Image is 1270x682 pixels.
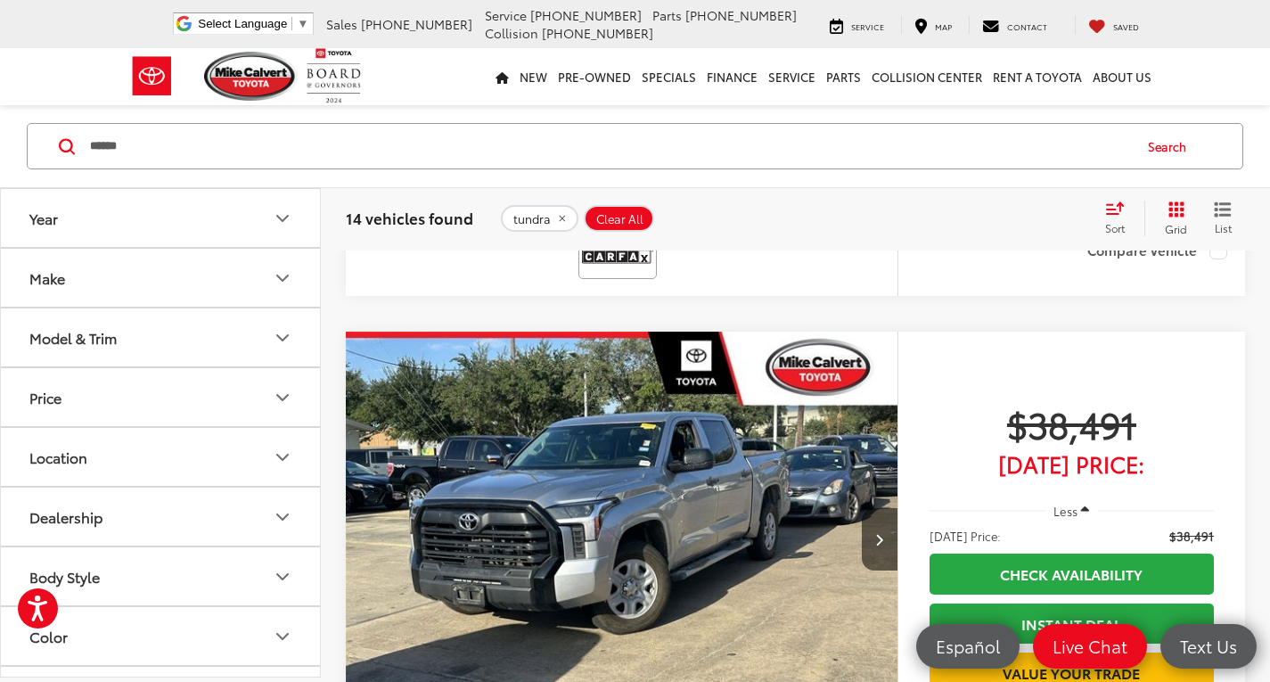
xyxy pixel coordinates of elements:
[29,448,87,465] div: Location
[346,207,473,228] span: 14 vehicles found
[1200,201,1245,236] button: List View
[326,15,357,33] span: Sales
[1033,624,1147,669] a: Live Chat
[513,211,551,226] span: tundra
[542,24,653,42] span: [PHONE_NUMBER]
[1,607,322,665] button: ColorColor
[930,401,1214,446] span: $38,491
[1,488,322,546] button: DealershipDealership
[1105,220,1125,235] span: Sort
[272,208,293,229] div: Year
[29,269,65,286] div: Make
[987,48,1087,105] a: Rent a Toyota
[930,455,1214,472] span: [DATE] Price:
[1,547,322,605] button: Body StyleBody Style
[1087,48,1157,105] a: About Us
[685,6,797,24] span: [PHONE_NUMBER]
[930,604,1214,644] a: Instant Deal
[596,211,643,226] span: Clear All
[1113,21,1139,32] span: Saved
[930,527,1001,545] span: [DATE] Price:
[553,48,636,105] a: Pre-Owned
[198,17,308,30] a: Select Language​
[901,16,965,34] a: Map
[530,6,642,24] span: [PHONE_NUMBER]
[29,210,58,226] div: Year
[119,47,185,105] img: Toyota
[1045,495,1099,527] button: Less
[272,626,293,647] div: Color
[361,15,472,33] span: [PHONE_NUMBER]
[1075,16,1152,34] a: My Saved Vehicles
[1144,201,1200,236] button: Grid View
[272,447,293,468] div: Location
[927,635,1009,657] span: Español
[1044,635,1136,657] span: Live Chat
[29,329,117,346] div: Model & Trim
[1214,220,1232,235] span: List
[1169,527,1214,545] span: $38,491
[29,508,102,525] div: Dealership
[636,48,701,105] a: Specials
[1,308,322,366] button: Model & TrimModel & Trim
[490,48,514,105] a: Home
[485,24,538,42] span: Collision
[821,48,866,105] a: Parts
[1,249,322,307] button: MakeMake
[88,125,1131,168] input: Search by Make, Model, or Keyword
[291,17,292,30] span: ​
[1,428,322,486] button: LocationLocation
[514,48,553,105] a: New
[1007,21,1047,32] span: Contact
[969,16,1061,34] a: Contact
[701,48,763,105] a: Finance
[297,17,308,30] span: ▼
[1053,503,1077,519] span: Less
[29,568,100,585] div: Body Style
[1,368,322,426] button: PricePrice
[1131,124,1212,168] button: Search
[916,624,1020,669] a: Español
[29,389,61,406] div: Price
[935,21,952,32] span: Map
[198,17,287,30] span: Select Language
[29,628,68,645] div: Color
[272,506,293,528] div: Dealership
[1165,221,1187,236] span: Grid
[1160,624,1257,669] a: Text Us
[584,205,654,232] button: Clear All
[851,21,884,32] span: Service
[204,52,299,101] img: Mike Calvert Toyota
[1,189,322,247] button: YearYear
[1096,201,1144,236] button: Select sort value
[485,6,527,24] span: Service
[862,508,897,571] button: Next image
[272,267,293,289] div: Make
[652,6,682,24] span: Parts
[930,554,1214,594] a: Check Availability
[272,566,293,588] div: Body Style
[501,205,578,232] button: remove tundra
[272,387,293,408] div: Price
[866,48,987,105] a: Collision Center
[1171,635,1246,657] span: Text Us
[816,16,897,34] a: Service
[763,48,821,105] a: Service
[272,327,293,349] div: Model & Trim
